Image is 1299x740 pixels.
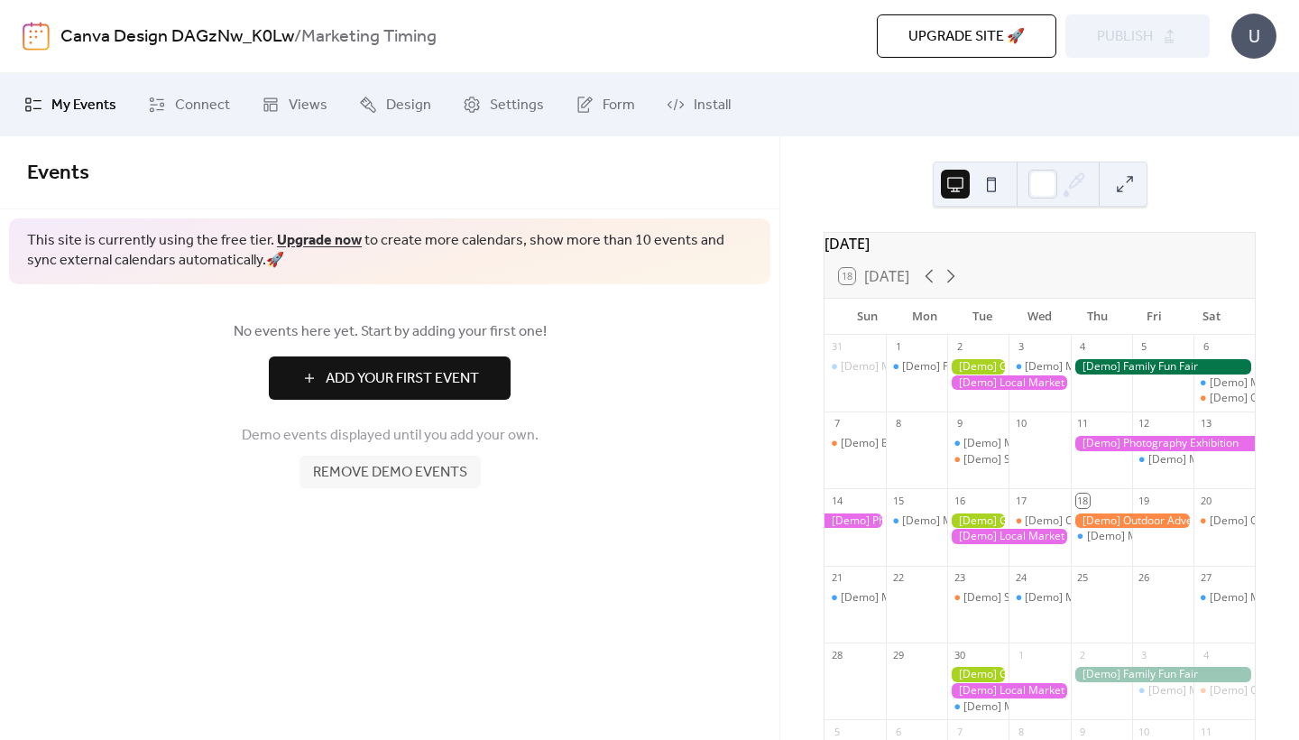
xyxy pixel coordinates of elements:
div: 24 [1014,571,1027,585]
a: Canva Design DAGzNw_K0Lw [60,20,294,54]
div: [Demo] Book Club Gathering [841,436,985,451]
div: 21 [830,571,843,585]
a: Settings [449,80,557,129]
div: 6 [891,725,905,738]
span: Remove demo events [313,462,467,484]
div: 4 [1199,648,1212,661]
div: [Demo] Gardening Workshop [947,359,1009,375]
div: 22 [891,571,905,585]
span: Upgrade site 🚀 [908,26,1025,48]
div: 9 [1076,725,1090,738]
span: Add Your First Event [326,368,479,390]
button: Remove demo events [299,456,481,488]
div: Sat [1183,299,1240,335]
div: 6 [1199,340,1212,354]
div: [Demo] Seniors' Social Tea [963,452,1099,467]
div: [Demo] Morning Yoga Bliss [1193,375,1255,391]
a: Form [562,80,649,129]
div: 25 [1076,571,1090,585]
div: 8 [891,417,905,430]
div: 26 [1138,571,1151,585]
div: [Demo] Morning Yoga Bliss [825,590,886,606]
div: [Demo] Outdoor Adventure Day [1071,513,1193,529]
div: Mon [897,299,954,335]
div: [Demo] Morning Yoga Bliss [1087,529,1224,544]
div: [Demo] Morning Yoga Bliss [1009,359,1070,375]
div: [Demo] Morning Yoga Bliss [1009,590,1070,606]
div: 20 [1199,494,1212,507]
span: Connect [175,95,230,116]
div: 19 [1138,494,1151,507]
div: [Demo] Culinary Cooking Class [1009,513,1070,529]
div: Thu [1068,299,1126,335]
div: [Demo] Local Market [947,529,1070,544]
a: Add Your First Event [27,356,752,400]
div: 2 [953,340,966,354]
div: 27 [1199,571,1212,585]
div: 1 [891,340,905,354]
div: [Demo] Morning Yoga Bliss [1148,683,1285,698]
div: 11 [1199,725,1212,738]
div: [Demo] Morning Yoga Bliss [841,590,978,606]
a: Install [653,80,744,129]
div: [Demo] Morning Yoga Bliss [1148,452,1285,467]
div: [Demo] Morning Yoga Bliss [886,513,947,529]
div: Fri [1126,299,1184,335]
span: My Events [51,95,116,116]
div: 3 [1138,648,1151,661]
div: [Demo] Morning Yoga Bliss [1025,590,1162,606]
div: [DATE] [825,233,1255,254]
div: [Demo] Morning Yoga Bliss [825,359,886,375]
div: [Demo] Morning Yoga Bliss [902,513,1039,529]
div: 9 [953,417,966,430]
div: 10 [1138,725,1151,738]
div: [Demo] Gardening Workshop [947,667,1009,682]
div: [Demo] Morning Yoga Bliss [1132,683,1193,698]
span: This site is currently using the free tier. to create more calendars, show more than 10 events an... [27,231,752,272]
div: [Demo] Family Fun Fair [1071,667,1255,682]
b: Marketing Timing [301,20,437,54]
a: My Events [11,80,130,129]
div: [Demo] Seniors' Social Tea [963,590,1099,606]
span: Views [289,95,327,116]
div: 15 [891,494,905,507]
div: [Demo] Seniors' Social Tea [947,452,1009,467]
div: [Demo] Morning Yoga Bliss [1132,452,1193,467]
div: 2 [1076,648,1090,661]
div: [Demo] Open Mic Night [1193,683,1255,698]
div: 28 [830,648,843,661]
div: [Demo] Fitness Bootcamp [902,359,1032,375]
div: [Demo] Book Club Gathering [825,436,886,451]
div: 29 [891,648,905,661]
div: [Demo] Photography Exhibition [825,513,886,529]
div: 7 [953,725,966,738]
div: [Demo] Morning Yoga Bliss [1193,590,1255,606]
span: Events [27,153,89,193]
div: [Demo] Photography Exhibition [1071,436,1255,451]
div: [Demo] Seniors' Social Tea [947,590,1009,606]
span: Design [386,95,431,116]
div: Tue [954,299,1011,335]
div: 11 [1076,417,1090,430]
span: No events here yet. Start by adding your first one! [27,321,752,343]
a: Design [345,80,445,129]
div: Sun [839,299,897,335]
div: 12 [1138,417,1151,430]
a: Upgrade now [277,227,362,254]
span: Form [603,95,635,116]
a: Views [248,80,341,129]
div: [Demo] Fitness Bootcamp [886,359,947,375]
span: Demo events displayed until you add your own. [242,425,539,447]
div: 5 [830,725,843,738]
div: 7 [830,417,843,430]
div: 14 [830,494,843,507]
button: Upgrade site 🚀 [877,14,1056,58]
img: logo [23,22,50,51]
div: 17 [1014,494,1027,507]
div: [Demo] Gardening Workshop [947,513,1009,529]
div: 23 [953,571,966,585]
div: [Demo] Morning Yoga Bliss [1071,529,1132,544]
div: 10 [1014,417,1027,430]
div: 16 [953,494,966,507]
div: [Demo] Open Mic Night [1193,513,1255,529]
